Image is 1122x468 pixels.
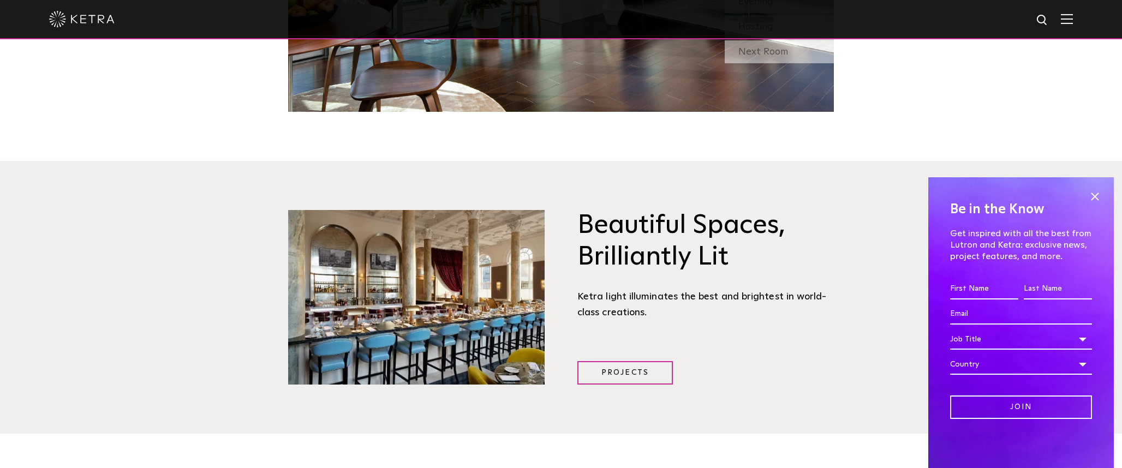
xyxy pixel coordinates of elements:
div: Job Title [950,329,1092,350]
img: ketra-logo-2019-white [49,11,115,27]
div: Country [950,354,1092,375]
img: search icon [1036,14,1049,27]
img: Brilliantly Lit@2x [288,210,545,385]
input: Last Name [1024,279,1092,299]
a: Projects [577,361,673,385]
p: Get inspired with all the best from Lutron and Ketra: exclusive news, project features, and more. [950,228,1092,262]
div: Next Room [725,40,834,63]
input: First Name [950,279,1018,299]
h4: Be in the Know [950,199,1092,220]
div: Ketra light illuminates the best and brightest in world-class creations. [577,289,834,320]
h3: Beautiful Spaces, Brilliantly Lit [577,210,834,273]
input: Join [950,395,1092,419]
img: Hamburger%20Nav.svg [1061,14,1073,24]
input: Email [950,304,1092,325]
